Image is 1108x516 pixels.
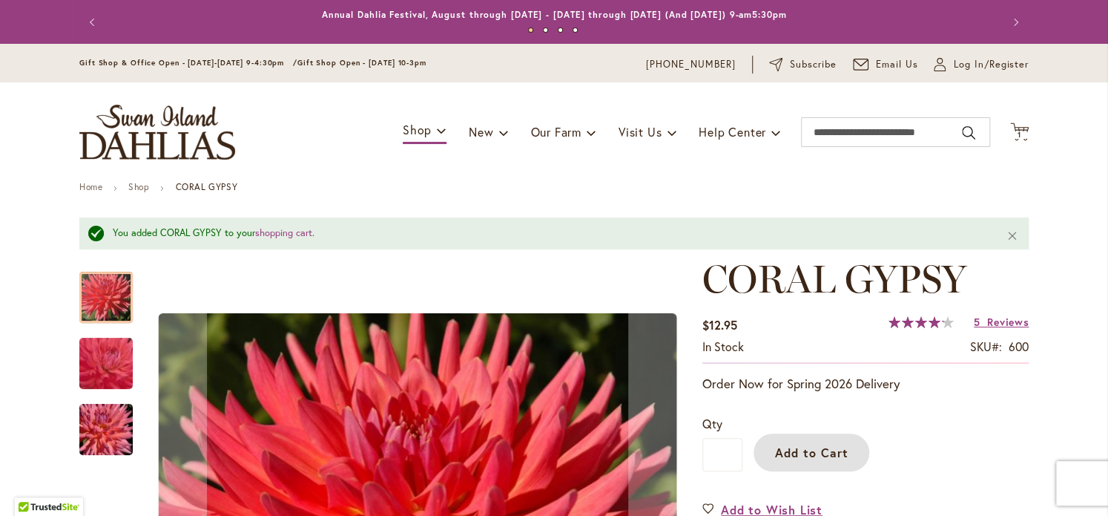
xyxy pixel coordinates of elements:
[702,375,1029,393] p: Order Now for Spring 2026 Delivery
[255,226,312,239] a: shopping cart
[543,27,548,33] button: 2 of 4
[558,27,563,33] button: 3 of 4
[1010,123,1029,143] button: 1
[79,323,148,389] div: CORAL GYPSY
[53,393,159,465] img: CORAL GYPSY
[79,58,297,68] span: Gift Shop & Office Open - [DATE]-[DATE] 9-4:30pm /
[79,389,133,455] div: CORAL GYPSY
[702,416,722,431] span: Qty
[573,27,578,33] button: 4 of 4
[753,434,869,471] button: Add to Cart
[876,57,918,72] span: Email Us
[702,339,744,354] span: In stock
[790,57,837,72] span: Subscribe
[79,257,148,323] div: CORAL GYPSY
[1009,339,1029,356] div: 600
[853,57,918,72] a: Email Us
[999,7,1029,37] button: Next
[974,315,980,329] span: 5
[775,445,848,460] span: Add to Cart
[53,312,159,414] img: CORAL GYPSY
[619,124,662,140] span: Visit Us
[297,58,426,68] span: Gift Shop Open - [DATE] 10-3pm
[79,7,109,37] button: Previous
[113,226,984,241] div: You added CORAL GYPSY to your .
[970,339,1002,354] strong: SKU
[646,57,736,72] a: [PHONE_NUMBER]
[175,181,237,192] strong: CORAL GYPSY
[702,339,744,356] div: Availability
[953,57,1029,72] span: Log In/Register
[702,255,966,302] span: CORAL GYPSY
[79,181,102,192] a: Home
[79,105,235,160] a: store logo
[1018,130,1021,140] span: 1
[974,315,1029,329] a: 5 Reviews
[128,181,149,192] a: Shop
[888,316,954,328] div: 84%
[530,124,581,140] span: Our Farm
[987,315,1029,329] span: Reviews
[934,57,1029,72] a: Log In/Register
[403,122,432,137] span: Shop
[699,124,766,140] span: Help Center
[528,27,533,33] button: 1 of 4
[769,57,837,72] a: Subscribe
[11,463,53,505] iframe: Launch Accessibility Center
[469,124,493,140] span: New
[322,9,787,20] a: Annual Dahlia Festival, August through [DATE] - [DATE] through [DATE] (And [DATE]) 9-am5:30pm
[702,317,737,333] span: $12.95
